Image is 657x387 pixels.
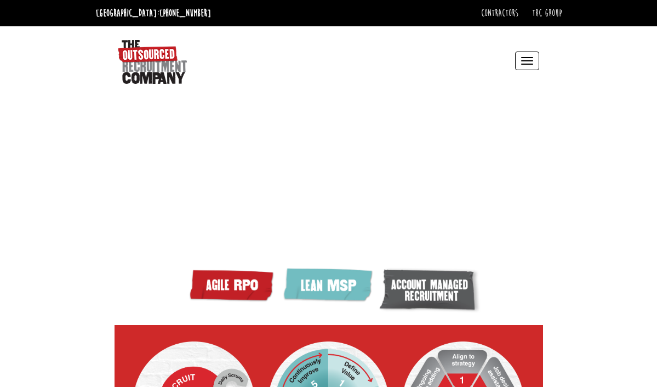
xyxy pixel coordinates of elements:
[481,7,518,19] a: Contractors
[118,40,187,84] img: The Outsourced Recruitment Company
[93,4,214,22] li: [GEOGRAPHIC_DATA]:
[159,7,211,19] a: [PHONE_NUMBER]
[187,267,280,303] img: Agile RPO
[379,267,483,315] img: Account managed recruitment
[532,7,562,19] a: TRC Group
[280,267,379,305] img: lean MSP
